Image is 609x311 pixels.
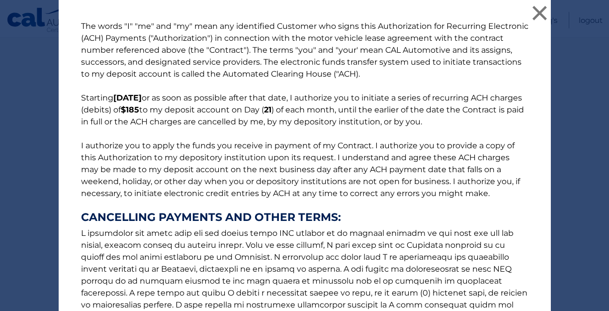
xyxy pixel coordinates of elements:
[530,3,550,23] button: ×
[113,93,142,103] b: [DATE]
[264,105,271,114] b: 21
[121,105,139,114] b: $185
[81,211,528,223] strong: CANCELLING PAYMENTS AND OTHER TERMS:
